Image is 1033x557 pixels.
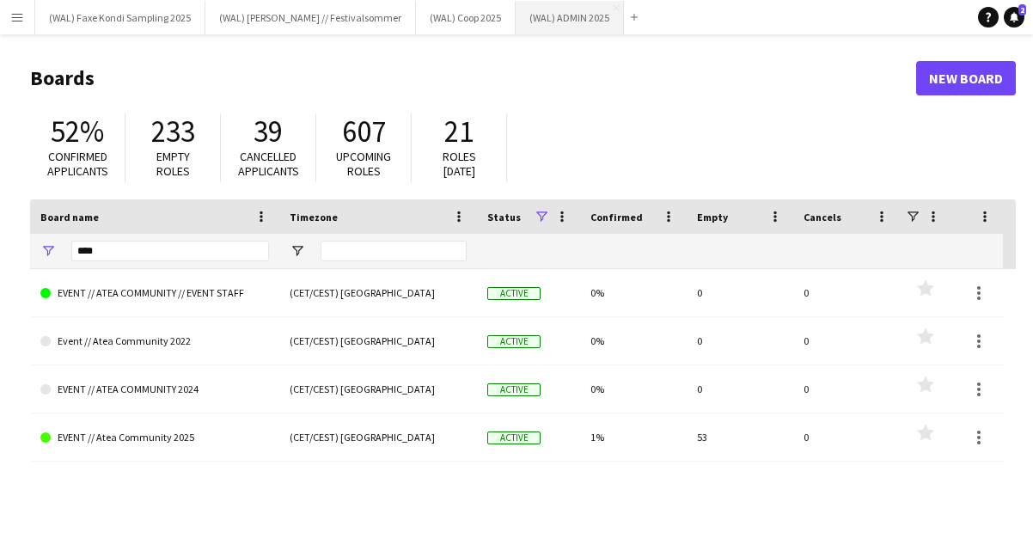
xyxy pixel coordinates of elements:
[290,243,305,259] button: Open Filter Menu
[916,61,1016,95] a: New Board
[40,211,99,223] span: Board name
[71,241,269,261] input: Board name Filter Input
[687,413,793,461] div: 53
[487,432,541,444] span: Active
[279,317,477,364] div: (CET/CEST) [GEOGRAPHIC_DATA]
[487,211,521,223] span: Status
[30,65,916,91] h1: Boards
[793,317,900,364] div: 0
[590,211,643,223] span: Confirmed
[279,413,477,461] div: (CET/CEST) [GEOGRAPHIC_DATA]
[290,211,338,223] span: Timezone
[416,1,516,34] button: (WAL) Coop 2025
[1004,7,1024,28] a: 2
[151,113,195,150] span: 233
[793,365,900,413] div: 0
[487,383,541,396] span: Active
[580,269,687,316] div: 0%
[1018,4,1026,15] span: 2
[40,317,269,365] a: Event // Atea Community 2022
[40,269,269,317] a: EVENT // ATEA COMMUNITY // EVENT STAFF
[279,365,477,413] div: (CET/CEST) [GEOGRAPHIC_DATA]
[336,149,391,179] span: Upcoming roles
[444,113,474,150] span: 21
[40,365,269,413] a: EVENT // ATEA COMMUNITY 2024
[342,113,386,150] span: 607
[487,335,541,348] span: Active
[687,365,793,413] div: 0
[47,149,108,179] span: Confirmed applicants
[35,1,205,34] button: (WAL) Faxe Kondi Sampling 2025
[580,365,687,413] div: 0%
[40,243,56,259] button: Open Filter Menu
[156,149,190,179] span: Empty roles
[205,1,416,34] button: (WAL) [PERSON_NAME] // Festivalsommer
[443,149,476,179] span: Roles [DATE]
[687,269,793,316] div: 0
[580,317,687,364] div: 0%
[516,1,624,34] button: (WAL) ADMIN 2025
[279,269,477,316] div: (CET/CEST) [GEOGRAPHIC_DATA]
[804,211,841,223] span: Cancels
[321,241,467,261] input: Timezone Filter Input
[697,211,728,223] span: Empty
[487,287,541,300] span: Active
[40,413,269,462] a: EVENT // Atea Community 2025
[687,317,793,364] div: 0
[793,269,900,316] div: 0
[51,113,104,150] span: 52%
[580,413,687,461] div: 1%
[793,413,900,461] div: 0
[254,113,283,150] span: 39
[238,149,299,179] span: Cancelled applicants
